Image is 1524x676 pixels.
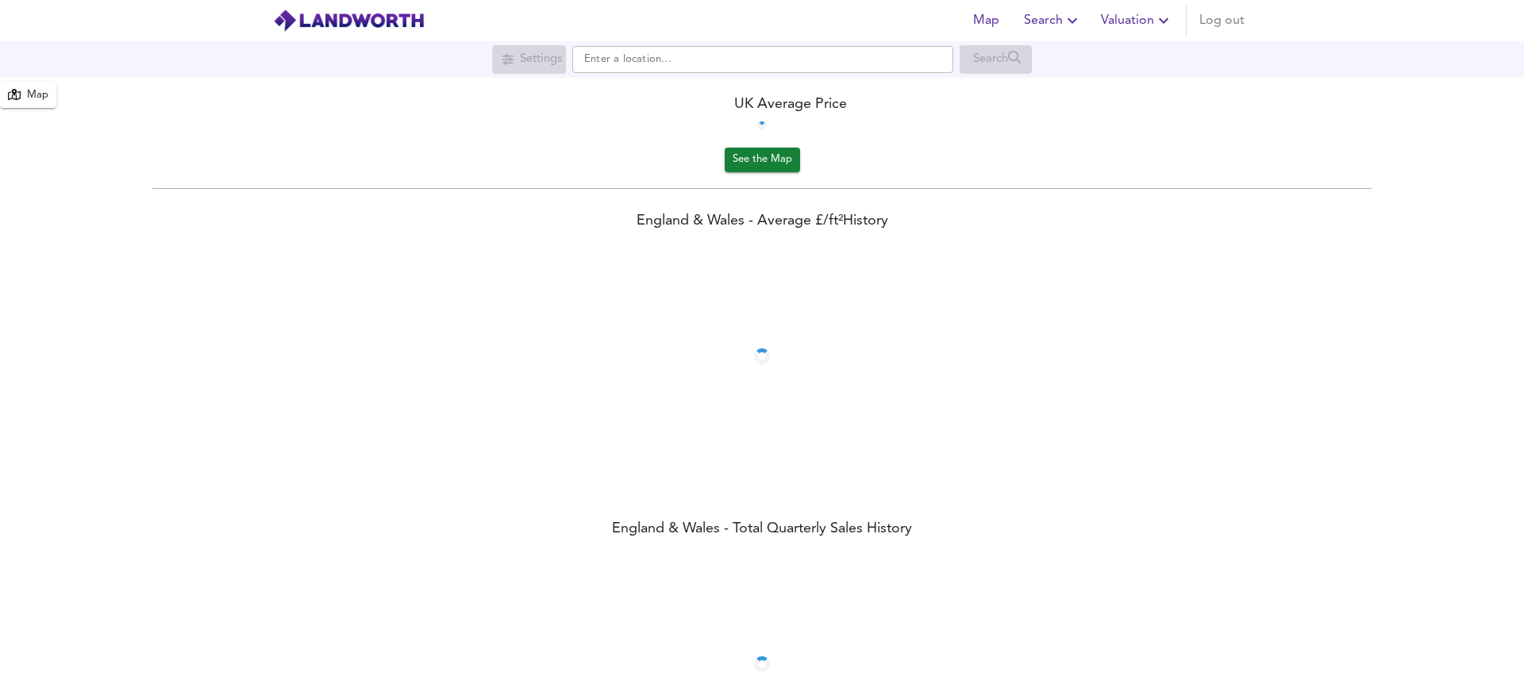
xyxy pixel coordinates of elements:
button: Search [1018,5,1088,36]
img: logo [273,9,425,33]
span: Map [967,10,1005,32]
span: See the Map [733,151,792,169]
span: Valuation [1101,10,1173,32]
button: See the Map [725,148,800,172]
div: Map [27,86,48,105]
button: Map [960,5,1011,36]
button: Log out [1193,5,1251,36]
div: Search for a location first or explore the map [960,45,1032,74]
div: Search for a location first or explore the map [492,45,566,74]
span: Search [1024,10,1082,32]
button: Valuation [1095,5,1180,36]
input: Enter a location... [572,46,953,73]
span: Log out [1199,10,1245,32]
